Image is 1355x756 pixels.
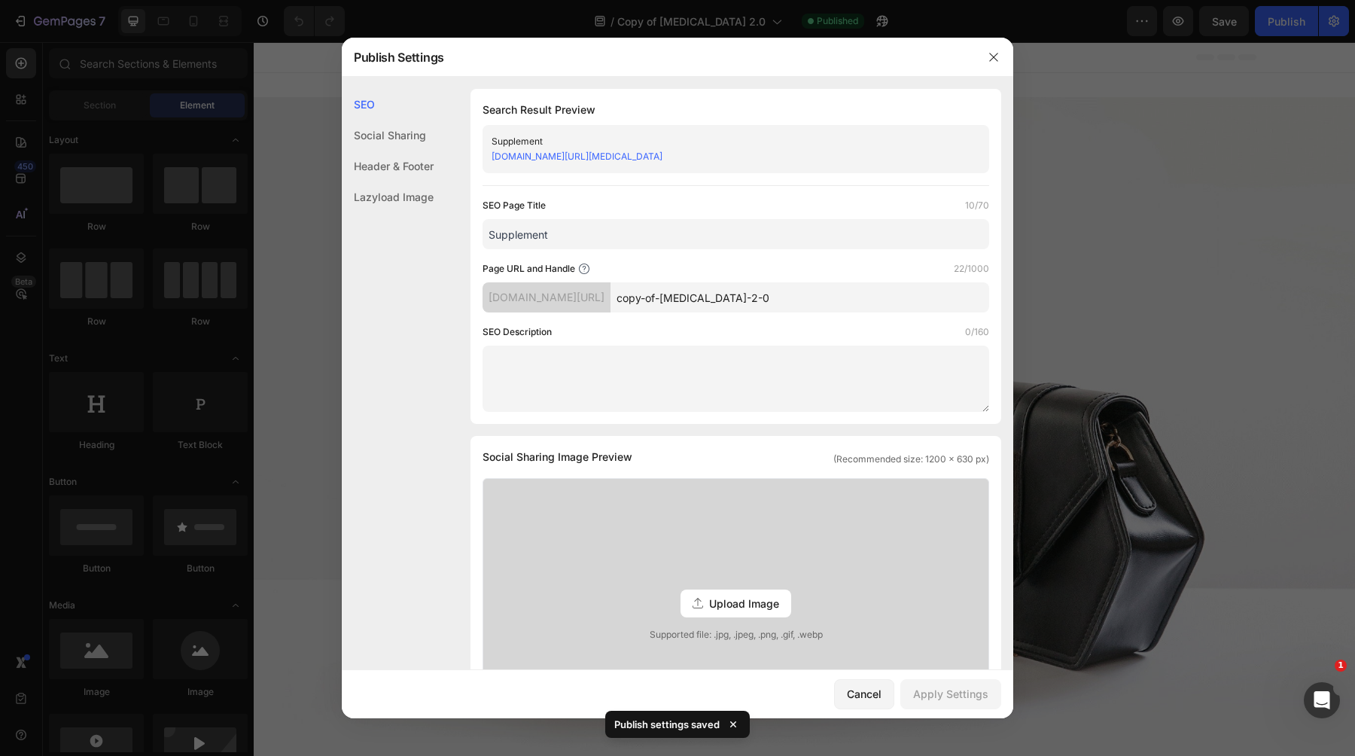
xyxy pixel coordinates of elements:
div: Supplement [492,134,955,149]
span: Upload Image [709,596,779,611]
label: Page URL and Handle [483,261,575,276]
span: 1 [1335,660,1347,672]
label: 0/160 [965,325,989,340]
label: SEO Description [483,325,552,340]
h1: Search Result Preview [483,101,989,119]
div: Publish Settings [342,38,974,77]
div: Lazyload Image [342,181,434,212]
div: Header & Footer [342,151,434,181]
div: SEO [342,89,434,120]
label: 10/70 [965,198,989,213]
span: Supported file: .jpg, .jpeg, .png, .gif, .webp [483,628,988,642]
div: Apply Settings [913,686,988,702]
div: Social Sharing [342,120,434,151]
p: Publish settings saved [614,717,720,732]
span: Social Sharing Image Preview [483,448,632,466]
label: SEO Page Title [483,198,546,213]
input: Title [483,219,989,249]
a: [DOMAIN_NAME][URL][MEDICAL_DATA] [492,151,662,162]
button: Cancel [834,679,894,709]
label: 22/1000 [954,261,989,276]
iframe: Intercom live chat [1304,682,1340,718]
input: Handle [611,282,989,312]
button: Apply Settings [900,679,1001,709]
span: (Recommended size: 1200 x 630 px) [833,453,989,466]
div: [DOMAIN_NAME][URL] [483,282,611,312]
div: Cancel [847,686,882,702]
